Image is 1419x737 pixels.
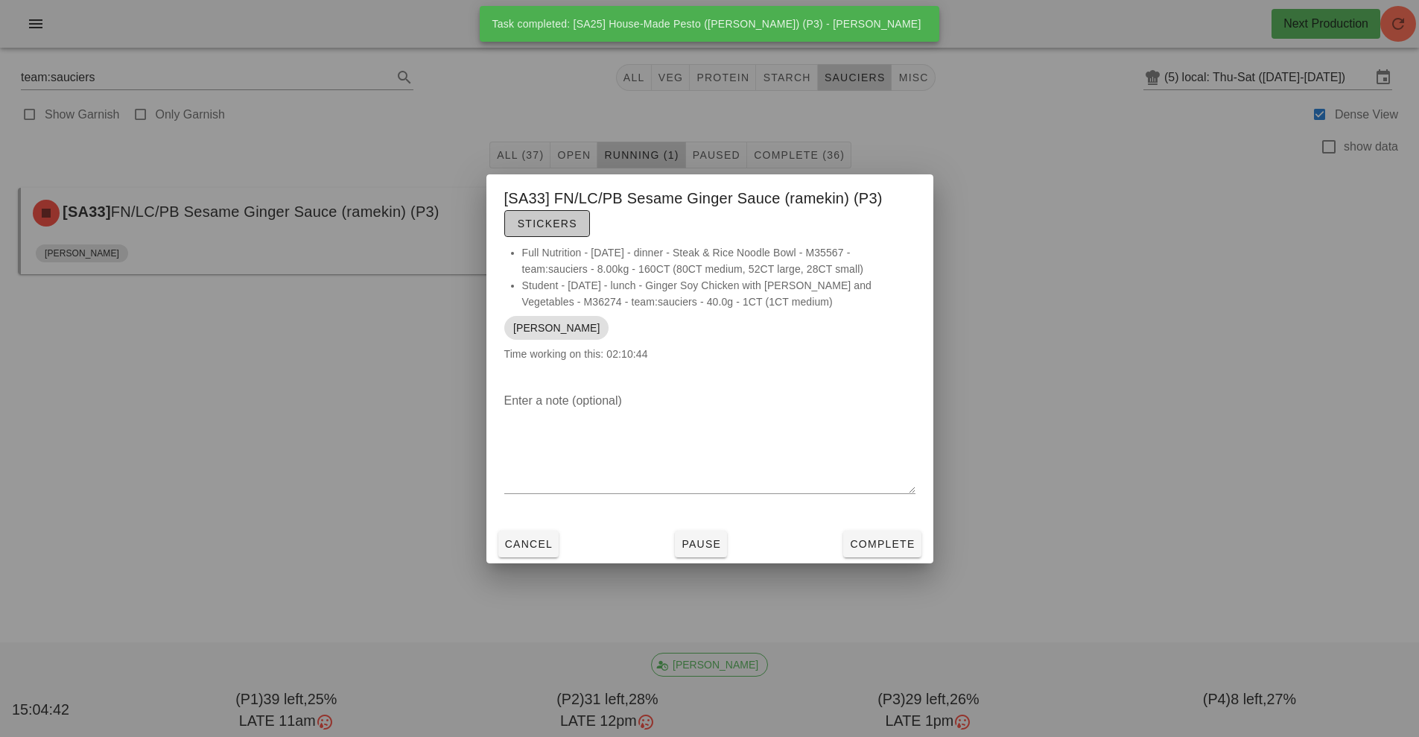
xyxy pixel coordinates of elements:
[522,277,915,310] li: Student - [DATE] - lunch - Ginger Soy Chicken with [PERSON_NAME] and Vegetables - M36274 - team:s...
[517,218,577,230] span: Stickers
[675,531,727,557] button: Pause
[504,538,553,550] span: Cancel
[681,538,721,550] span: Pause
[498,531,559,557] button: Cancel
[849,538,915,550] span: Complete
[504,210,590,237] button: Stickers
[486,244,933,377] div: Time working on this: 02:10:44
[513,316,600,340] span: [PERSON_NAME]
[522,244,915,277] li: Full Nutrition - [DATE] - dinner - Steak & Rice Noodle Bowl - M35567 - team:sauciers - 8.00kg - 1...
[486,174,933,244] div: [SA33] FN/LC/PB Sesame Ginger Sauce (ramekin) (P3)
[843,531,921,557] button: Complete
